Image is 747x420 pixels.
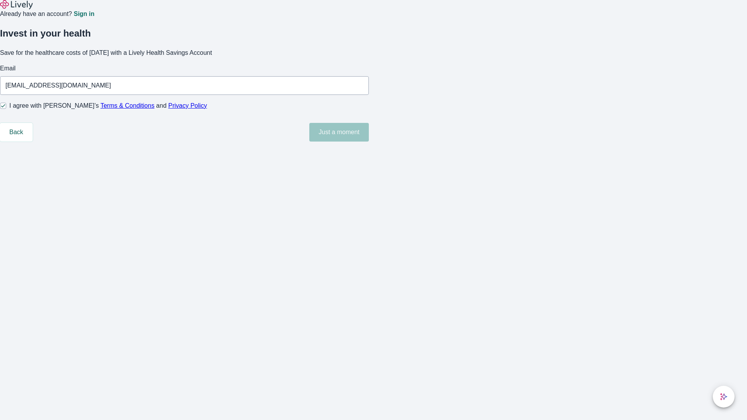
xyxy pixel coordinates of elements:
svg: Lively AI Assistant [720,393,728,401]
a: Privacy Policy [168,102,207,109]
button: chat [713,386,735,408]
a: Terms & Conditions [100,102,154,109]
a: Sign in [74,11,94,17]
span: I agree with [PERSON_NAME]’s and [9,101,207,110]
